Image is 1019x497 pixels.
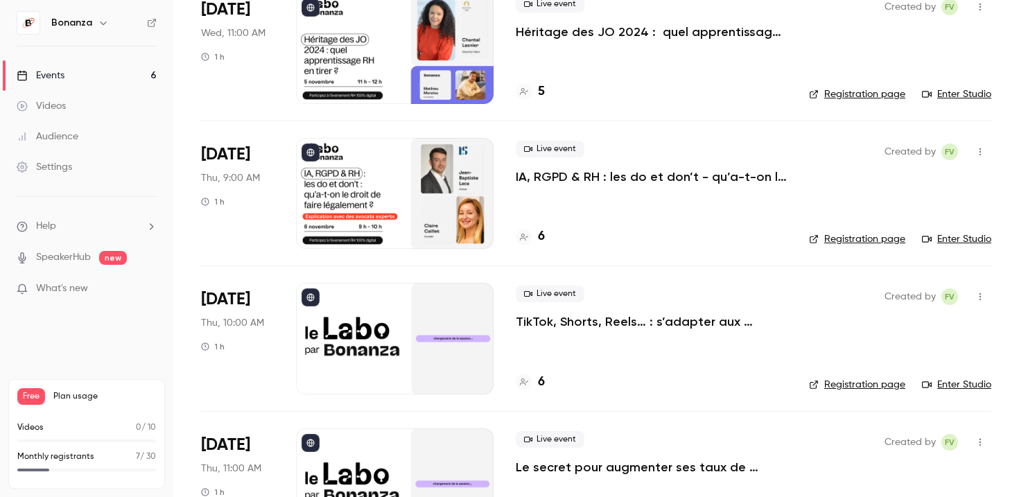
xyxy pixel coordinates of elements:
[201,143,250,166] span: [DATE]
[201,26,265,40] span: Wed, 11:00 AM
[516,141,584,157] span: Live event
[201,434,250,456] span: [DATE]
[17,388,45,405] span: Free
[885,434,936,451] span: Created by
[99,251,127,265] span: new
[516,82,545,101] a: 5
[809,378,905,392] a: Registration page
[516,227,545,246] a: 6
[201,171,260,185] span: Thu, 9:00 AM
[201,138,274,249] div: Nov 6 Thu, 9:00 AM (Europe/Paris)
[885,288,936,305] span: Created by
[36,219,56,234] span: Help
[941,434,958,451] span: Fabio Vilarinho
[922,378,991,392] a: Enter Studio
[17,99,66,113] div: Videos
[201,341,225,352] div: 1 h
[945,288,955,305] span: FV
[516,313,787,330] a: TikTok, Shorts, Reels… : s’adapter aux nouvelles pratiques pour recruter & attirer
[945,434,955,451] span: FV
[17,12,40,34] img: Bonanza
[201,283,274,394] div: Nov 6 Thu, 10:00 AM (Europe/Paris)
[516,373,545,392] a: 6
[201,51,225,62] div: 1 h
[538,227,545,246] h4: 6
[136,421,156,434] p: / 10
[17,69,64,82] div: Events
[136,451,156,463] p: / 30
[516,168,787,185] a: IA, RGPD & RH : les do et don’t - qu’a-t-on le droit de faire légalement ?
[809,232,905,246] a: Registration page
[53,391,156,402] span: Plan usage
[17,160,72,174] div: Settings
[941,288,958,305] span: Fabio Vilarinho
[136,453,140,461] span: 7
[201,462,261,476] span: Thu, 11:00 AM
[201,316,264,330] span: Thu, 10:00 AM
[51,16,92,30] h6: Bonanza
[538,373,545,392] h4: 6
[201,288,250,311] span: [DATE]
[140,283,157,295] iframe: Noticeable Trigger
[17,219,157,234] li: help-dropdown-opener
[17,130,78,143] div: Audience
[516,459,787,476] a: Le secret pour augmenter ses taux de transformation : la relation RH x Manager
[538,82,545,101] h4: 5
[945,143,955,160] span: FV
[17,421,44,434] p: Videos
[941,143,958,160] span: Fabio Vilarinho
[17,451,94,463] p: Monthly registrants
[36,281,88,296] span: What's new
[516,24,787,40] a: Héritage des JO 2024 : quel apprentissage RH en tirer ?
[516,286,584,302] span: Live event
[922,87,991,101] a: Enter Studio
[922,232,991,246] a: Enter Studio
[809,87,905,101] a: Registration page
[136,424,141,432] span: 0
[885,143,936,160] span: Created by
[201,196,225,207] div: 1 h
[36,250,91,265] a: SpeakerHub
[516,431,584,448] span: Live event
